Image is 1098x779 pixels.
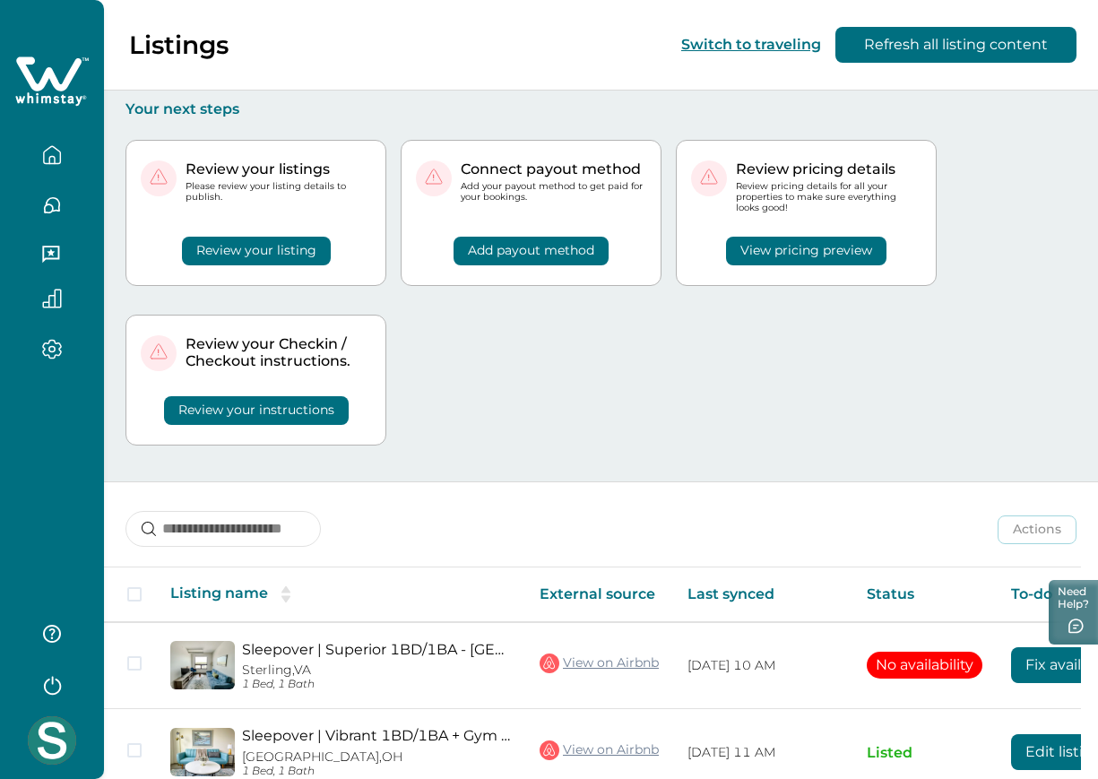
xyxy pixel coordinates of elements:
[186,335,371,370] p: Review your Checkin / Checkout instructions.
[242,749,511,765] p: [GEOGRAPHIC_DATA], OH
[540,652,659,675] a: View on Airbnb
[242,727,511,744] a: Sleepover | Vibrant 1BD/1BA + Gym - [GEOGRAPHIC_DATA]
[673,567,852,622] th: Last synced
[454,237,609,265] button: Add payout method
[540,739,659,762] a: View on Airbnb
[687,744,838,762] p: [DATE] 11 AM
[867,744,982,762] p: Listed
[242,662,511,678] p: Sterling, VA
[182,237,331,265] button: Review your listing
[681,36,821,53] button: Switch to traveling
[736,160,921,178] p: Review pricing details
[998,515,1076,544] button: Actions
[461,160,646,178] p: Connect payout method
[170,641,235,689] img: propertyImage_Sleepover | Superior 1BD/1BA - Des Moines
[28,716,76,765] img: Whimstay Host
[125,100,1076,118] p: Your next steps
[242,641,511,658] a: Sleepover | Superior 1BD/1BA - [GEOGRAPHIC_DATA]
[186,160,371,178] p: Review your listings
[726,237,886,265] button: View pricing preview
[170,728,235,776] img: propertyImage_Sleepover | Vibrant 1BD/1BA + Gym - Cincinnati
[835,27,1076,63] button: Refresh all listing content
[242,678,511,691] p: 1 Bed, 1 Bath
[156,567,525,622] th: Listing name
[129,30,229,60] p: Listings
[461,181,646,203] p: Add your payout method to get paid for your bookings.
[525,567,673,622] th: External source
[164,396,349,425] button: Review your instructions
[867,652,982,679] button: No availability
[186,181,371,203] p: Please review your listing details to publish.
[268,585,304,603] button: sorting
[242,765,511,778] p: 1 Bed, 1 Bath
[687,657,838,675] p: [DATE] 10 AM
[852,567,997,622] th: Status
[736,181,921,214] p: Review pricing details for all your properties to make sure everything looks good!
